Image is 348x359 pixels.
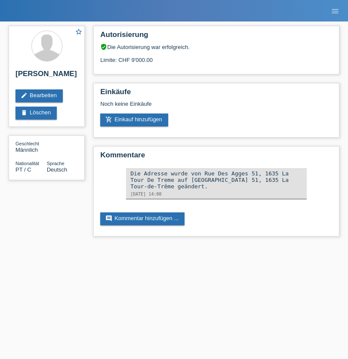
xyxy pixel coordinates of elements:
a: star_border [75,28,83,37]
div: Die Adresse wurde von Rue Des Agges 51, 1635 La Tour De Treme auf [GEOGRAPHIC_DATA] 51, 1635 La T... [130,170,302,190]
h2: Kommentare [100,151,333,164]
span: Portugal / C / 09.04.2019 [15,166,31,173]
a: deleteLöschen [15,107,57,120]
div: Die Autorisierung war erfolgreich. [100,43,333,50]
a: add_shopping_cartEinkauf hinzufügen [100,114,168,126]
span: Geschlecht [15,141,39,146]
span: Deutsch [47,166,68,173]
div: Männlich [15,140,47,153]
div: Limite: CHF 9'000.00 [100,50,333,63]
i: verified_user [100,43,107,50]
a: editBearbeiten [15,89,63,102]
i: edit [21,92,28,99]
h2: Einkäufe [100,88,333,101]
i: delete [21,109,28,116]
span: Nationalität [15,161,39,166]
h2: Autorisierung [100,31,333,43]
i: menu [331,7,339,15]
span: Sprache [47,161,65,166]
h2: [PERSON_NAME] [15,70,78,83]
div: Noch keine Einkäufe [100,101,333,114]
div: [DATE] 14:00 [130,192,302,196]
i: comment [105,215,112,222]
i: add_shopping_cart [105,116,112,123]
a: commentKommentar hinzufügen ... [100,212,185,225]
i: star_border [75,28,83,36]
a: menu [326,8,344,13]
